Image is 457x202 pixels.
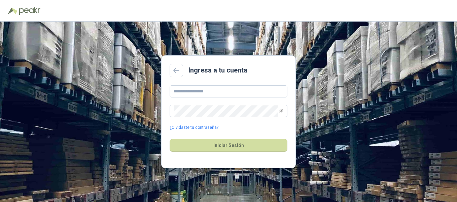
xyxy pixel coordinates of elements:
h2: Ingresa a tu cuenta [188,65,247,76]
button: Iniciar Sesión [170,139,287,152]
span: eye-invisible [279,109,283,113]
a: ¿Olvidaste tu contraseña? [170,124,218,131]
img: Peakr [19,7,40,15]
img: Logo [8,7,17,14]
